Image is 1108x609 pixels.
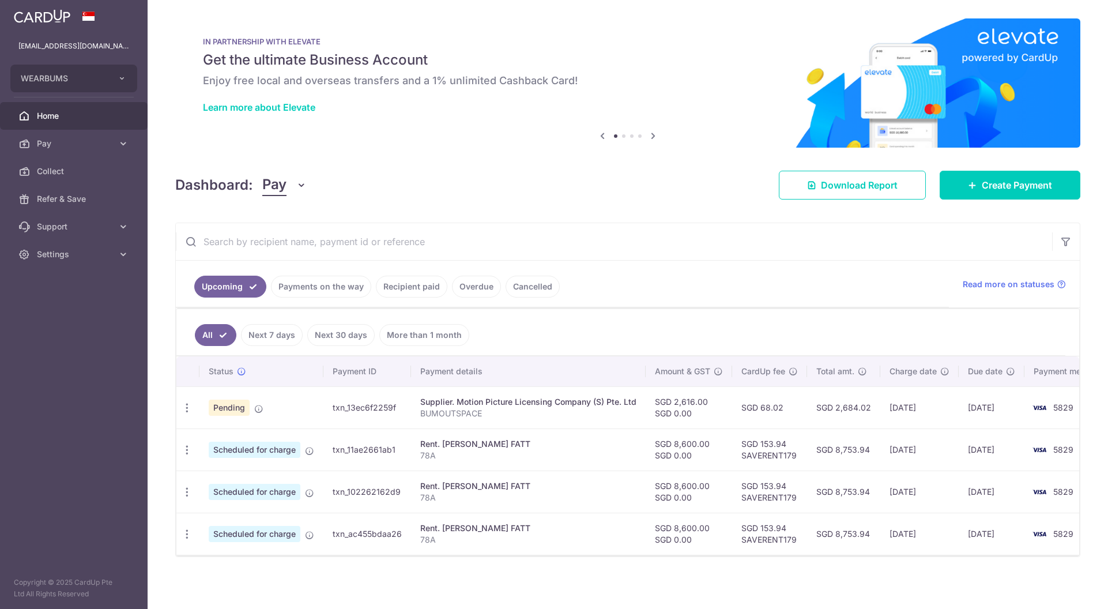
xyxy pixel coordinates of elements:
[14,9,70,23] img: CardUp
[21,73,106,84] span: WEARBUMS
[262,174,307,196] button: Pay
[646,513,732,555] td: SGD 8,600.00 SGD 0.00
[37,221,113,232] span: Support
[10,65,137,92] button: WEARBUMS
[732,428,807,471] td: SGD 153.94 SAVERENT179
[37,193,113,205] span: Refer & Save
[420,522,636,534] div: Rent. [PERSON_NAME] FATT
[506,276,560,298] a: Cancelled
[37,138,113,149] span: Pay
[323,471,411,513] td: txn_102262162d9
[37,110,113,122] span: Home
[203,101,315,113] a: Learn more about Elevate
[209,442,300,458] span: Scheduled for charge
[880,428,959,471] td: [DATE]
[807,471,880,513] td: SGD 8,753.94
[940,171,1080,200] a: Create Payment
[420,534,636,546] p: 78A
[175,18,1080,148] img: Renovation banner
[411,356,646,386] th: Payment details
[420,438,636,450] div: Rent. [PERSON_NAME] FATT
[209,366,233,377] span: Status
[241,324,303,346] a: Next 7 days
[37,249,113,260] span: Settings
[37,166,113,177] span: Collect
[203,74,1053,88] h6: Enjoy free local and overseas transfers and a 1% unlimited Cashback Card!
[1053,445,1073,454] span: 5829
[982,178,1052,192] span: Create Payment
[959,513,1024,555] td: [DATE]
[779,171,926,200] a: Download Report
[732,513,807,555] td: SGD 153.94 SAVERENT179
[807,513,880,555] td: SGD 8,753.94
[203,51,1053,69] h5: Get the ultimate Business Account
[194,276,266,298] a: Upcoming
[420,480,636,492] div: Rent. [PERSON_NAME] FATT
[323,356,411,386] th: Payment ID
[959,471,1024,513] td: [DATE]
[209,400,250,416] span: Pending
[963,279,1054,290] span: Read more on statuses
[307,324,375,346] a: Next 30 days
[323,386,411,428] td: txn_13ec6f2259f
[1028,401,1051,415] img: Bank Card
[420,408,636,419] p: BUMOUTSPACE
[807,428,880,471] td: SGD 8,753.94
[655,366,710,377] span: Amount & GST
[420,396,636,408] div: Supplier. Motion Picture Licensing Company (S) Pte. Ltd
[1028,485,1051,499] img: Bank Card
[1053,529,1073,539] span: 5829
[420,450,636,461] p: 78A
[963,279,1066,290] a: Read more on statuses
[890,366,937,377] span: Charge date
[1028,443,1051,457] img: Bank Card
[646,471,732,513] td: SGD 8,600.00 SGD 0.00
[1053,403,1073,412] span: 5829
[209,484,300,500] span: Scheduled for charge
[452,276,501,298] a: Overdue
[646,428,732,471] td: SGD 8,600.00 SGD 0.00
[175,175,253,196] h4: Dashboard:
[209,526,300,542] span: Scheduled for charge
[420,492,636,503] p: 78A
[195,324,236,346] a: All
[271,276,371,298] a: Payments on the way
[959,428,1024,471] td: [DATE]
[1028,527,1051,541] img: Bank Card
[262,174,287,196] span: Pay
[741,366,785,377] span: CardUp fee
[323,513,411,555] td: txn_ac455bdaa26
[646,386,732,428] td: SGD 2,616.00 SGD 0.00
[379,324,469,346] a: More than 1 month
[203,37,1053,46] p: IN PARTNERSHIP WITH ELEVATE
[376,276,447,298] a: Recipient paid
[816,366,854,377] span: Total amt.
[732,471,807,513] td: SGD 153.94 SAVERENT179
[732,386,807,428] td: SGD 68.02
[968,366,1003,377] span: Due date
[880,471,959,513] td: [DATE]
[959,386,1024,428] td: [DATE]
[880,386,959,428] td: [DATE]
[821,178,898,192] span: Download Report
[18,40,129,52] p: [EMAIL_ADDRESS][DOMAIN_NAME]
[880,513,959,555] td: [DATE]
[1053,487,1073,497] span: 5829
[807,386,880,428] td: SGD 2,684.02
[176,223,1052,260] input: Search by recipient name, payment id or reference
[323,428,411,471] td: txn_11ae2661ab1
